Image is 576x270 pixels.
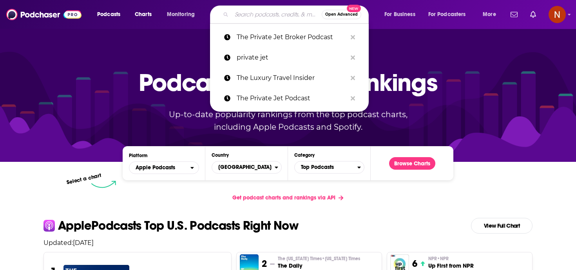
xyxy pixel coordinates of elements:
span: NPR [428,256,449,262]
button: open menu [129,161,199,174]
p: Select a chart [66,172,102,186]
a: The Private Jet Broker Podcast [210,27,369,47]
input: Search podcasts, credits, & more... [232,8,322,21]
p: private jet [237,47,347,68]
button: Show profile menu [549,6,566,23]
span: Get podcast charts and rankings via API [232,194,335,201]
p: The Private Jet Broker Podcast [237,27,347,47]
a: Charts [130,8,156,21]
p: The Luxury Travel Insider [237,68,347,88]
button: Browse Charts [389,157,435,170]
a: Show notifications dropdown [507,8,521,21]
button: open menu [161,8,205,21]
p: Apple Podcasts Top U.S. Podcasts Right Now [58,219,298,232]
span: Open Advanced [325,13,358,16]
p: NPR • NPR [428,256,474,262]
a: The Private Jet Podcast [210,88,369,109]
span: New [347,5,361,12]
img: apple Icon [43,220,55,231]
p: Up-to-date popularity rankings from the top podcast charts, including Apple Podcasts and Spotify. [153,108,423,133]
button: open menu [477,8,506,21]
button: open menu [92,8,130,21]
span: Charts [135,9,152,20]
a: private jet [210,47,369,68]
img: User Profile [549,6,566,23]
a: View Full Chart [471,218,533,234]
div: Search podcasts, credits, & more... [217,5,376,24]
span: For Business [384,9,415,20]
h3: The Daily [278,262,360,270]
p: The Private Jet Podcast [237,88,347,109]
span: For Podcasters [428,9,466,20]
a: Show notifications dropdown [527,8,539,21]
span: Podcasts [97,9,120,20]
span: The [US_STATE] Times [278,256,360,262]
p: Updated: [DATE] [37,239,539,246]
a: NPR•NPRUp First from NPR [428,256,474,270]
button: Open AdvancedNew [322,10,361,19]
button: Countries [212,161,282,174]
p: The New York Times • New York Times [278,256,360,262]
span: Monitoring [167,9,195,20]
h2: Platforms [129,161,199,174]
span: • NPR [437,256,449,261]
span: • [US_STATE] Times [322,256,360,261]
img: select arrow [91,181,116,188]
span: Logged in as AdelNBM [549,6,566,23]
img: Podchaser - Follow, Share and Rate Podcasts [6,7,82,22]
button: Categories [294,161,364,174]
a: Get podcast charts and rankings via API [226,188,350,207]
span: [GEOGRAPHIC_DATA] [212,161,275,174]
a: The Luxury Travel Insider [210,68,369,88]
h3: 6 [412,258,417,270]
span: Top Podcasts [295,161,357,174]
h3: Up First from NPR [428,262,474,270]
span: More [483,9,496,20]
h3: 2 [262,258,267,270]
span: Apple Podcasts [136,165,175,170]
p: Podcast Charts & Rankings [139,57,438,108]
a: The [US_STATE] Times•[US_STATE] TimesThe Daily [278,256,360,270]
button: open menu [423,8,477,21]
button: open menu [379,8,425,21]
